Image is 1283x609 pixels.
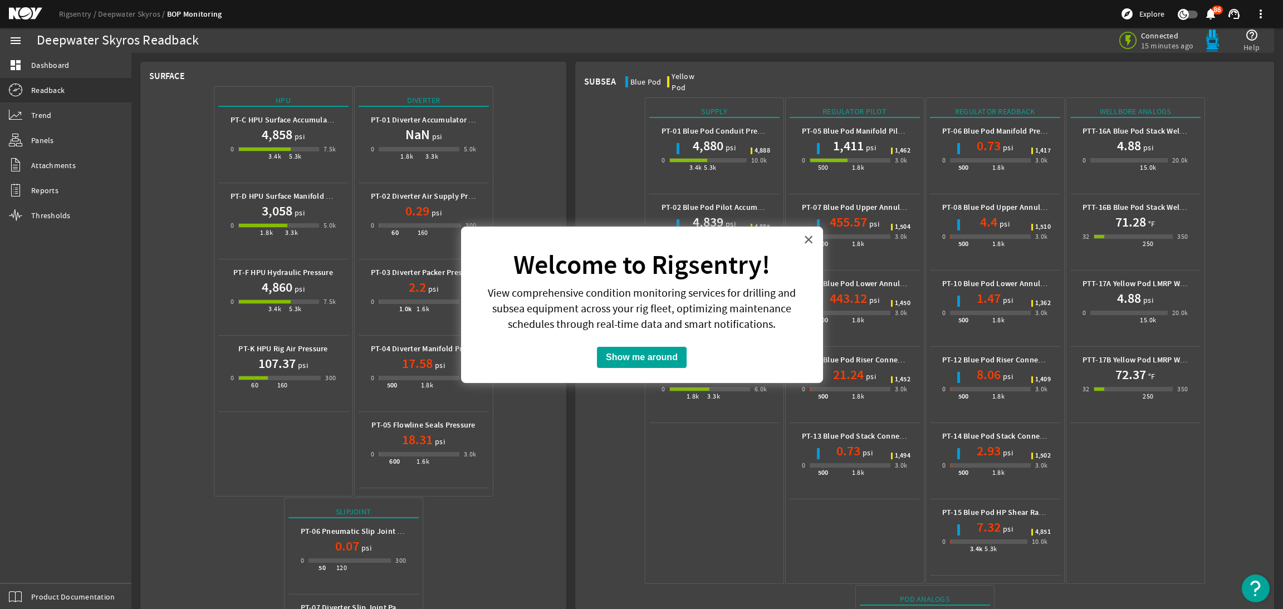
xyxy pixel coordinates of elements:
div: 300 [395,555,406,566]
b: PTT-17A Yellow Pod LMRP Wellbore Pressure [1083,278,1237,289]
h1: 2.2 [409,278,426,296]
div: 5.3k [985,543,997,554]
b: PT-05 Flowline Seals Pressure [371,420,475,430]
b: PT-01 Blue Pod Conduit Pressure [662,126,776,136]
span: °F [1146,371,1155,382]
div: 1.8k [992,467,1005,478]
div: 500 [958,238,969,249]
button: Open Resource Center [1242,574,1270,602]
span: psi [296,360,308,371]
h1: 4.88 [1117,137,1141,155]
span: psi [867,294,879,306]
div: 15.0k [1140,315,1156,326]
div: 3.3k [425,151,438,162]
div: 500 [818,162,829,173]
span: 15 minutes ago [1141,41,1194,51]
span: 1,417 [1035,148,1051,154]
span: 4,851 [1035,529,1051,536]
span: 4,888 [755,148,770,154]
div: 0 [802,460,805,471]
span: Attachments [31,160,76,171]
div: 3.0k [1035,460,1048,471]
b: PT-13 Blue Pod Stack Connector Pilot Pressure [802,431,964,441]
div: 1.6k [417,303,429,315]
div: Slipjoint [288,506,419,518]
div: 0 [371,296,374,307]
span: psi [1001,447,1013,458]
h1: NaN [405,126,430,144]
span: Dashboard [31,60,69,71]
b: PT-06 Blue Pod Manifold Pressure [942,126,1059,136]
h1: 72.37 [1115,366,1146,384]
span: 1,362 [1035,300,1051,307]
h1: 8.06 [977,366,1001,384]
div: 0 [942,307,946,318]
div: 0 [802,384,805,395]
h1: 4,880 [693,137,723,155]
div: 0 [662,155,665,166]
h1: 0.73 [977,137,1001,155]
div: 500 [818,315,829,326]
span: 4,885 [755,224,770,230]
span: 1,450 [895,300,910,307]
div: 5.0k [324,220,336,231]
b: PT-05 Blue Pod Manifold Pilot Pressure [802,126,938,136]
span: psi [1001,142,1013,153]
div: 300 [466,220,476,231]
b: PTT-17B Yellow Pod LMRP Wellbore Temperature [1083,355,1252,365]
button: Close [804,230,814,248]
div: 5.3k [704,162,717,173]
span: 1,452 [895,376,910,383]
span: psi [426,283,438,294]
h1: 3,058 [262,202,292,220]
div: 50 [319,562,326,573]
div: 3.0k [895,307,908,318]
div: 160 [277,380,288,391]
span: psi [433,360,445,371]
span: psi [430,131,442,142]
div: 1.8k [852,238,865,249]
span: Connected [1141,31,1194,41]
div: Wellbore Analogs [1070,106,1201,118]
div: 1.8k [400,151,413,162]
div: 7.5k [324,144,336,155]
div: 1.8k [992,238,1005,249]
span: 1,502 [1035,453,1051,459]
span: Reports [31,185,58,196]
div: 500 [958,391,969,402]
b: PT-07 Blue Pod Upper Annular Pilot Pressure [802,202,958,213]
span: psi [864,142,876,153]
div: 1.8k [852,162,865,173]
h1: 2.93 [977,442,1001,460]
div: 0 [662,384,665,395]
div: 0 [1083,307,1086,318]
div: 3.0k [895,155,908,166]
div: 1.8k [852,391,865,402]
b: PT-K HPU Rig Air Pressure [238,343,327,354]
div: Regulator Readback [930,106,1060,118]
div: 600 [389,456,400,467]
div: 0 [371,449,374,460]
div: 0 [942,155,946,166]
span: psi [997,218,1010,229]
span: Thresholds [31,210,71,221]
div: 0 [942,231,946,242]
b: PT-11 Blue Pod Riser Connector Pilot Pressure [802,355,962,365]
h1: 4,860 [262,278,292,296]
h1: 71.28 [1115,213,1146,231]
div: 20.0k [1172,155,1188,166]
span: psi [292,283,305,294]
div: 0 [301,555,304,566]
b: PT-C HPU Surface Accumulator Pressure [231,115,369,125]
div: 0 [942,460,946,471]
div: 1.8k [421,380,434,391]
b: PT-01 Diverter Accumulator Pressure [371,115,499,125]
span: 1,462 [895,148,910,154]
div: 1.6k [417,456,429,467]
h1: 455.57 [830,213,867,231]
div: 1.8k [992,315,1005,326]
div: 0 [802,155,805,166]
span: Trend [31,110,51,121]
div: 3.0k [1035,384,1048,395]
span: Explore [1139,8,1164,19]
